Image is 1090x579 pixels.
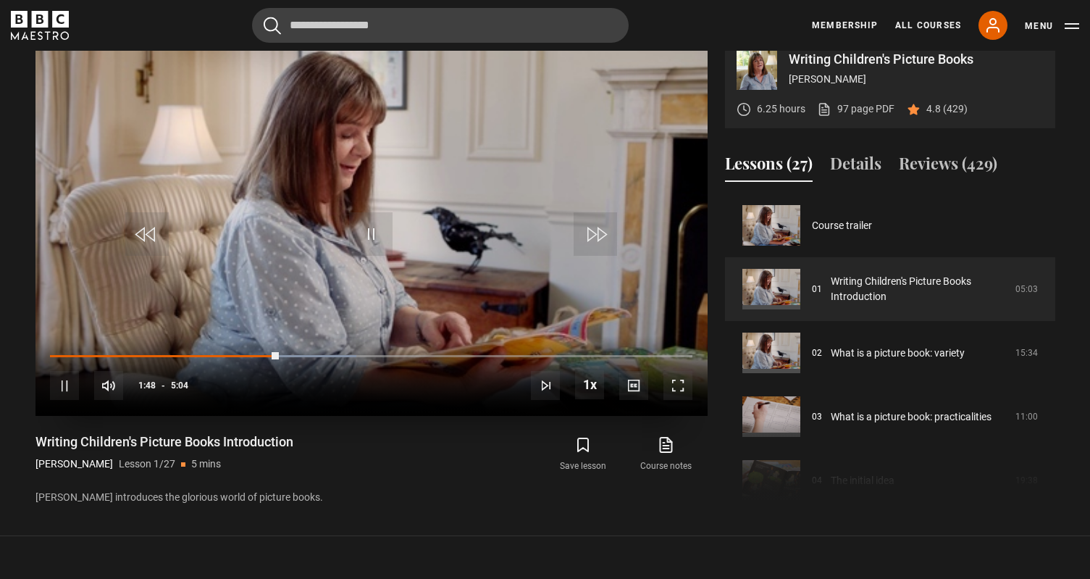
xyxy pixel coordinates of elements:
[619,371,648,400] button: Captions
[138,372,156,399] span: 1:48
[789,72,1044,87] p: [PERSON_NAME]
[926,101,968,117] p: 4.8 (429)
[542,433,624,475] button: Save lesson
[817,101,894,117] a: 97 page PDF
[50,355,692,358] div: Progress Bar
[119,457,175,472] p: Lesson 1/27
[830,151,881,182] button: Details
[1025,19,1079,33] button: Toggle navigation
[831,346,965,361] a: What is a picture book: variety
[35,490,708,505] p: [PERSON_NAME] introduces the glorious world of picture books.
[35,38,708,416] video-js: Video Player
[531,371,560,400] button: Next Lesson
[725,151,813,182] button: Lessons (27)
[171,372,188,399] span: 5:04
[94,371,123,400] button: Mute
[50,371,79,400] button: Pause
[895,19,961,32] a: All Courses
[252,8,629,43] input: Search
[757,101,805,117] p: 6.25 hours
[624,433,707,475] a: Course notes
[191,457,221,472] p: 5 mins
[264,17,281,35] button: Submit the search query
[812,218,872,233] a: Course trailer
[831,409,992,425] a: What is a picture book: practicalities
[35,457,113,472] p: [PERSON_NAME]
[831,274,1007,304] a: Writing Children's Picture Books Introduction
[575,370,604,399] button: Playback Rate
[899,151,997,182] button: Reviews (429)
[35,433,293,451] h1: Writing Children's Picture Books Introduction
[11,11,69,40] svg: BBC Maestro
[812,19,878,32] a: Membership
[789,53,1044,66] p: Writing Children's Picture Books
[663,371,692,400] button: Fullscreen
[162,380,165,391] span: -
